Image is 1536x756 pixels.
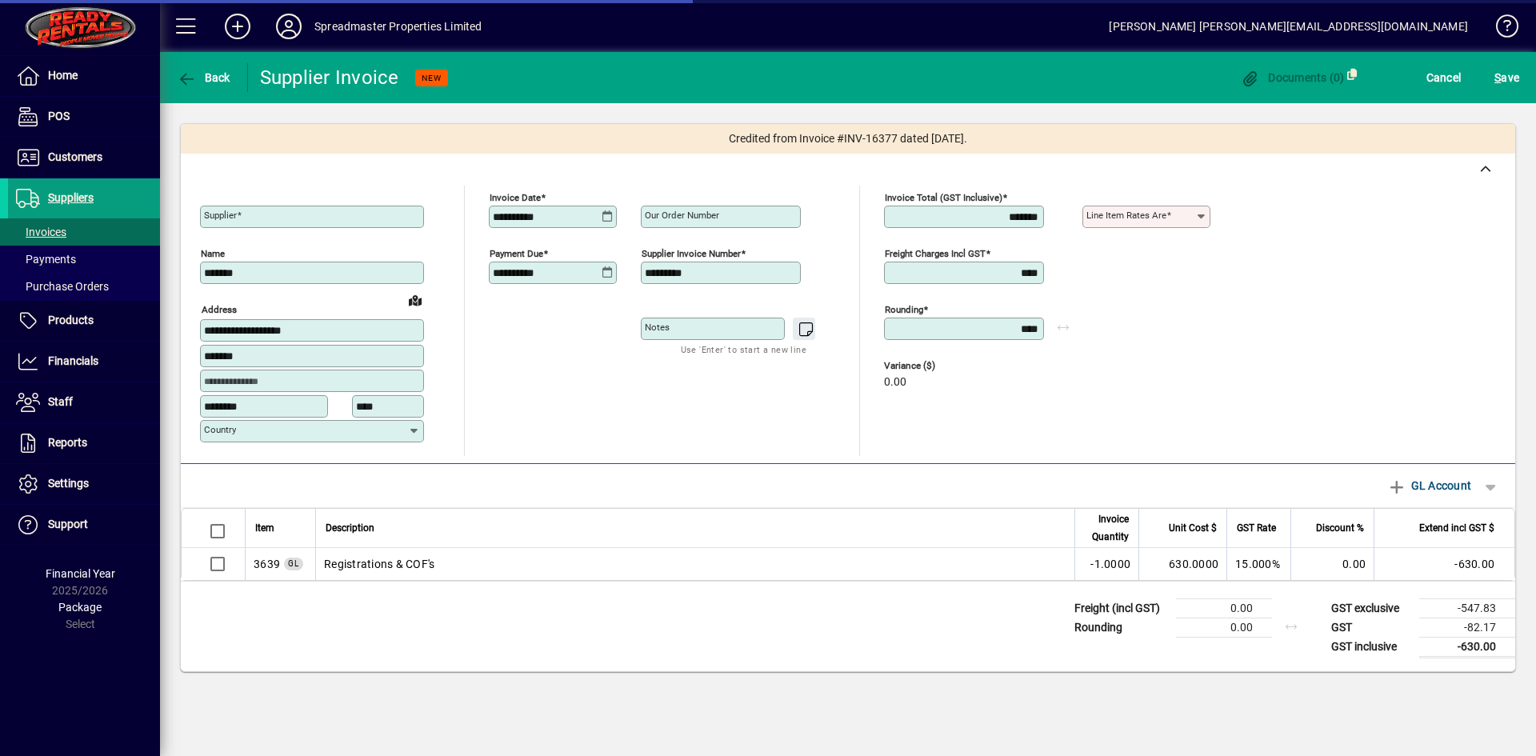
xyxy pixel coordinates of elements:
[645,210,719,221] mat-label: Our order number
[1109,14,1468,39] div: [PERSON_NAME] [PERSON_NAME][EMAIL_ADDRESS][DOMAIN_NAME]
[173,63,234,92] button: Back
[8,273,160,300] a: Purchase Orders
[16,280,109,293] span: Purchase Orders
[884,361,980,371] span: Variance ($)
[885,248,986,259] mat-label: Freight charges incl GST
[885,192,1002,203] mat-label: Invoice Total (GST inclusive)
[315,548,1074,580] td: Registrations & COF's
[48,477,89,490] span: Settings
[201,248,225,259] mat-label: Name
[1176,618,1272,637] td: 0.00
[1419,618,1515,637] td: -82.17
[402,287,428,313] a: View on map
[8,56,160,96] a: Home
[8,97,160,137] a: POS
[645,322,670,333] mat-label: Notes
[8,464,160,504] a: Settings
[1066,598,1176,618] td: Freight (incl GST)
[254,556,280,572] span: Registrations & COF's
[48,395,73,408] span: Staff
[1426,65,1462,90] span: Cancel
[1176,598,1272,618] td: 0.00
[1323,618,1419,637] td: GST
[490,192,541,203] mat-label: Invoice date
[326,519,374,537] span: Description
[255,519,274,537] span: Item
[48,354,98,367] span: Financials
[1085,510,1129,546] span: Invoice Quantity
[48,191,94,204] span: Suppliers
[8,423,160,463] a: Reports
[8,246,160,273] a: Payments
[263,12,314,41] button: Profile
[48,518,88,530] span: Support
[1086,210,1166,221] mat-label: Line item rates are
[8,301,160,341] a: Products
[1379,471,1479,500] button: GL Account
[1237,63,1349,92] button: Documents (0)
[46,567,115,580] span: Financial Year
[204,210,237,221] mat-label: Supplier
[8,342,160,382] a: Financials
[8,138,160,178] a: Customers
[1074,548,1138,580] td: -1.0000
[48,110,70,122] span: POS
[1241,71,1345,84] span: Documents (0)
[1138,548,1226,580] td: 630.0000
[58,601,102,614] span: Package
[16,226,66,238] span: Invoices
[1323,598,1419,618] td: GST exclusive
[1419,637,1515,657] td: -630.00
[160,63,248,92] app-page-header-button: Back
[729,130,967,147] span: Credited from Invoice #INV-16377 dated [DATE].
[1316,519,1364,537] span: Discount %
[8,218,160,246] a: Invoices
[1484,3,1516,55] a: Knowledge Base
[288,559,299,568] span: GL
[177,71,230,84] span: Back
[1169,519,1217,537] span: Unit Cost $
[260,65,399,90] div: Supplier Invoice
[490,248,543,259] mat-label: Payment due
[1226,548,1290,580] td: 15.000%
[681,340,806,358] mat-hint: Use 'Enter' to start a new line
[48,436,87,449] span: Reports
[48,150,102,163] span: Customers
[16,253,76,266] span: Payments
[1419,519,1494,537] span: Extend incl GST $
[8,382,160,422] a: Staff
[1237,519,1276,537] span: GST Rate
[1494,65,1519,90] span: ave
[204,424,236,435] mat-label: Country
[1374,548,1514,580] td: -630.00
[1422,63,1466,92] button: Cancel
[422,73,442,83] span: NEW
[314,14,482,39] div: Spreadmaster Properties Limited
[884,376,906,389] span: 0.00
[48,69,78,82] span: Home
[1323,637,1419,657] td: GST inclusive
[1066,618,1176,637] td: Rounding
[48,314,94,326] span: Products
[885,304,923,315] mat-label: Rounding
[1490,63,1523,92] button: Save
[8,505,160,545] a: Support
[1494,71,1501,84] span: S
[1387,473,1471,498] span: GL Account
[1419,598,1515,618] td: -547.83
[1290,548,1374,580] td: 0.00
[642,248,741,259] mat-label: Supplier invoice number
[212,12,263,41] button: Add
